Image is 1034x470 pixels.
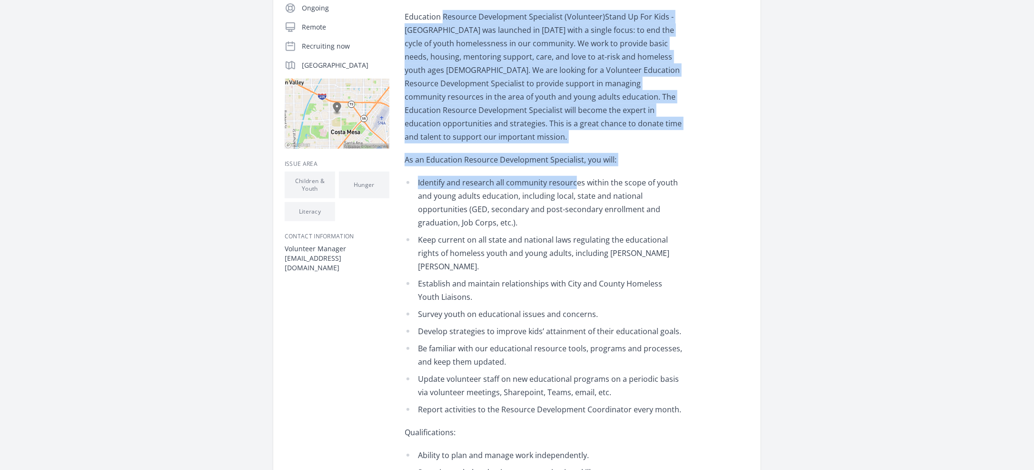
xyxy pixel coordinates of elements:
li: Report activities to the Resource Development Coordinator every month. [405,403,683,416]
p: [GEOGRAPHIC_DATA] [302,61,389,70]
li: Establish and maintain relationships with City and County Homeless Youth Liaisons. [405,277,683,304]
h3: Contact Information [285,233,389,240]
p: Education Resource Development Specialist (Volunteer)Stand Up For Kids - [GEOGRAPHIC_DATA] was la... [405,10,683,143]
p: Remote [302,22,389,32]
li: Develop strategies to improve kids’ attainment of their educational goals. [405,325,683,338]
dt: Volunteer Manager [285,244,389,254]
li: Hunger [339,172,389,198]
li: Update volunteer staff on new educational programs on a periodic basis via volunteer meetings, Sh... [405,372,683,399]
li: Identify and research all community resources within the scope of youth and young adults educatio... [405,176,683,229]
li: Keep current on all state and national laws regulating the educational rights of homeless youth a... [405,233,683,273]
p: Qualifications: [405,426,683,439]
li: Be familiar with our educational resource tools, programs and processes, and keep them updated. [405,342,683,368]
p: Recruiting now [302,41,389,51]
p: Ongoing [302,3,389,13]
p: As an Education Resource Development Specialist, you will: [405,153,683,166]
img: Map [285,79,389,149]
li: Survey youth on educational issues and concerns. [405,307,683,321]
h3: Issue area [285,160,389,168]
li: Literacy [285,202,335,221]
dd: [EMAIL_ADDRESS][DOMAIN_NAME] [285,254,389,273]
li: Ability to plan and manage work independently. [405,449,683,462]
li: Children & Youth [285,172,335,198]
